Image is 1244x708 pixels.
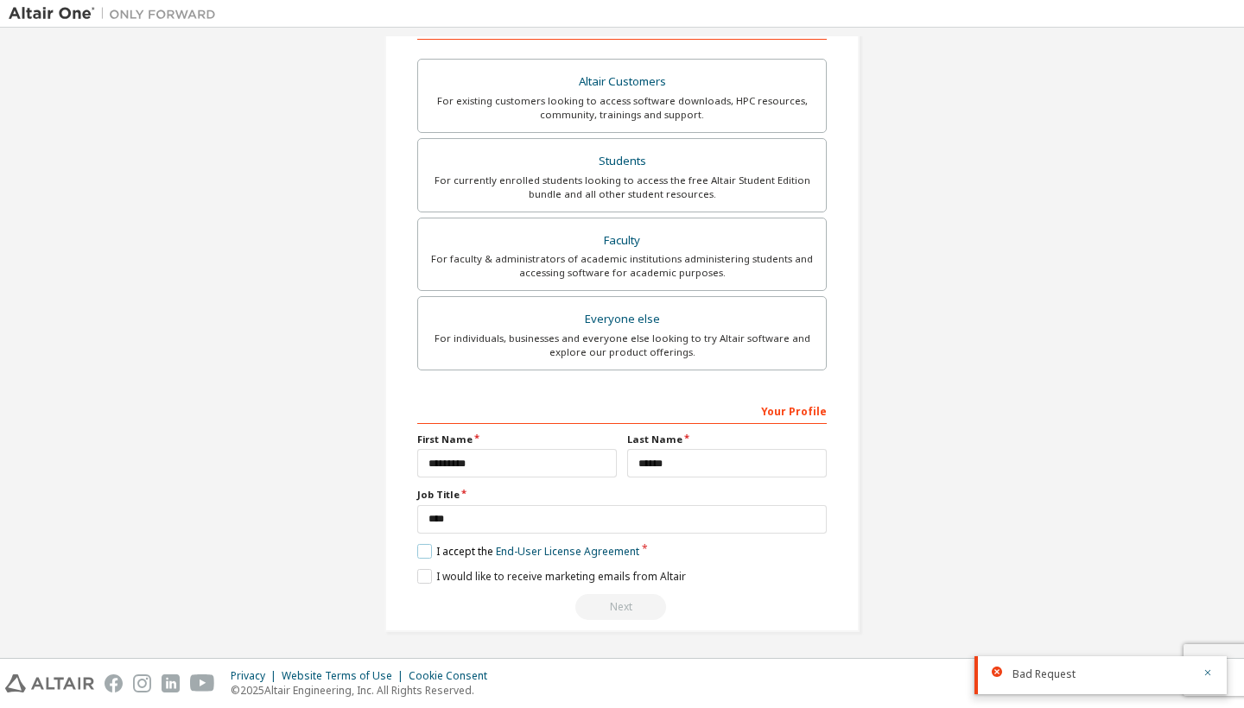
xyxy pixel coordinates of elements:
[162,674,180,692] img: linkedin.svg
[282,669,409,683] div: Website Terms of Use
[133,674,151,692] img: instagram.svg
[428,149,816,174] div: Students
[428,94,816,122] div: For existing customers looking to access software downloads, HPC resources, community, trainings ...
[409,669,498,683] div: Cookie Consent
[105,674,123,692] img: facebook.svg
[428,252,816,280] div: For faculty & administrators of academic institutions administering students and accessing softwa...
[417,569,686,584] label: I would like to receive marketing emails from Altair
[231,683,498,698] p: © 2025 Altair Engineering, Inc. All Rights Reserved.
[9,5,225,22] img: Altair One
[231,669,282,683] div: Privacy
[1012,667,1076,681] span: Bad Request
[417,433,617,446] label: First Name
[428,307,816,332] div: Everyone else
[190,674,215,692] img: youtube.svg
[428,174,816,201] div: For currently enrolled students looking to access the free Altair Student Edition bundle and all ...
[417,544,639,559] label: I accept the
[428,70,816,94] div: Altair Customers
[428,332,816,359] div: For individuals, businesses and everyone else looking to try Altair software and explore our prod...
[627,433,827,446] label: Last Name
[428,229,816,253] div: Faculty
[496,544,639,559] a: End-User License Agreement
[417,594,827,620] div: Email already exists
[5,674,94,692] img: altair_logo.svg
[417,488,827,502] label: Job Title
[417,396,827,424] div: Your Profile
